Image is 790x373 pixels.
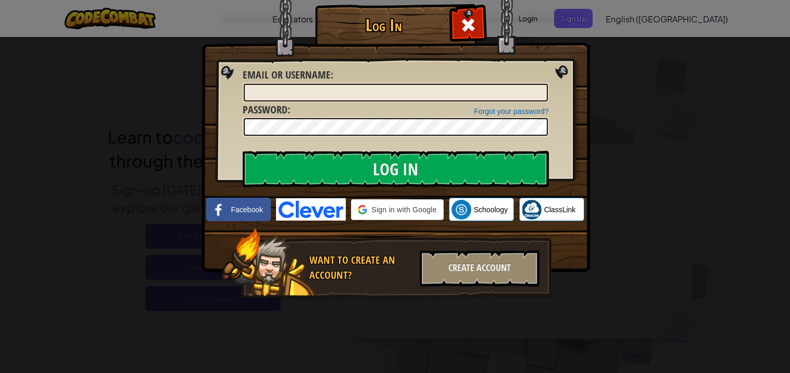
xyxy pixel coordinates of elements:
h1: Log In [318,16,450,34]
div: Sign in with Google [351,199,443,220]
span: Password [243,102,287,117]
span: Sign in with Google [371,204,436,215]
input: Log In [243,151,549,187]
span: Email or Username [243,68,331,82]
a: Forgot your password? [474,107,548,115]
span: Schoology [474,204,508,215]
div: Want to create an account? [309,253,413,282]
span: Facebook [231,204,263,215]
div: Create Account [420,250,540,287]
span: ClassLink [544,204,576,215]
img: clever-logo-blue.png [276,198,346,221]
img: schoology.png [452,200,471,220]
img: classlink-logo-small.png [522,200,542,220]
img: facebook_small.png [209,200,229,220]
label: : [243,102,290,118]
label: : [243,68,333,83]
